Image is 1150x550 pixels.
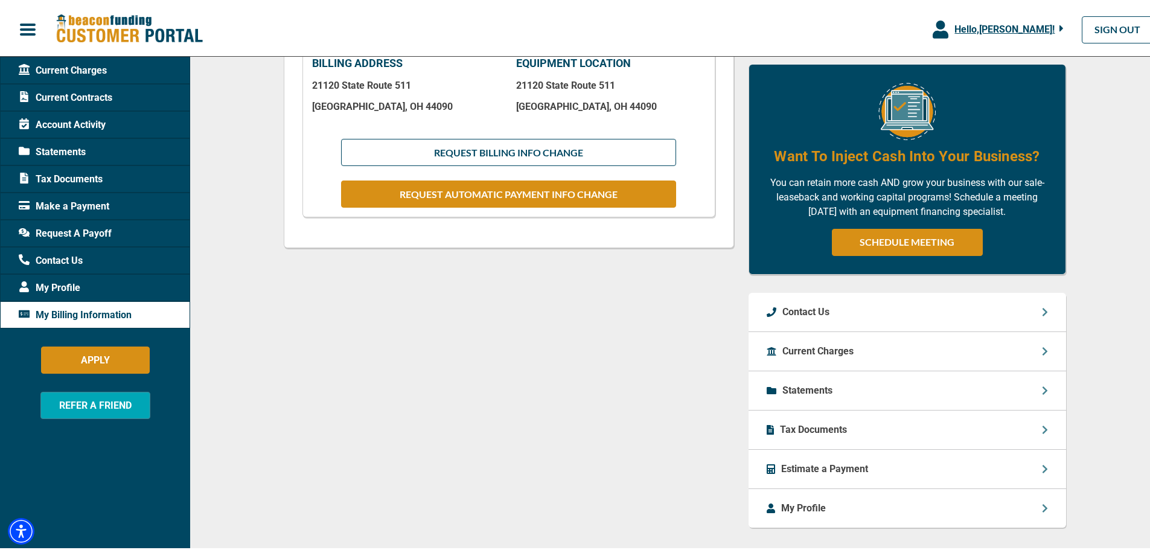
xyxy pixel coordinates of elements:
[878,80,936,138] img: Equipment Financing Online Image
[780,420,847,435] p: Tax Documents
[782,381,832,395] p: Statements
[341,178,676,205] button: REQUEST AUTOMATIC PAYMENT INFO CHANGE
[19,142,86,157] span: Statements
[781,459,868,474] p: Estimate a Payment
[19,278,80,293] span: My Profile
[782,342,854,356] p: Current Charges
[19,224,112,238] span: Request A Payoff
[19,61,107,75] span: Current Charges
[19,170,103,184] span: Tax Documents
[782,302,829,317] p: Contact Us
[516,54,706,68] p: EQUIPMENT LOCATION
[8,516,34,542] div: Accessibility Menu
[312,98,502,110] p: [GEOGRAPHIC_DATA] , OH 44090
[19,88,112,103] span: Current Contracts
[19,251,83,266] span: Contact Us
[312,77,502,89] p: 21120 State Route 511
[781,499,826,513] p: My Profile
[19,197,109,211] span: Make a Payment
[41,344,150,371] button: APPLY
[954,21,1055,33] span: Hello, [PERSON_NAME] !
[516,98,706,110] p: [GEOGRAPHIC_DATA] , OH 44090
[312,54,502,68] p: BILLING ADDRESS
[19,115,106,130] span: Account Activity
[40,389,150,417] button: REFER A FRIEND
[774,144,1040,164] h4: Want To Inject Cash Into Your Business?
[767,173,1047,217] p: You can retain more cash AND grow your business with our sale-leaseback and working capital progr...
[341,136,676,164] button: REQUEST BILLING INFO CHANGE
[516,77,706,89] p: 21120 State Route 511
[19,305,132,320] span: My Billing Information
[56,11,203,42] img: Beacon Funding Customer Portal Logo
[832,226,983,254] a: SCHEDULE MEETING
